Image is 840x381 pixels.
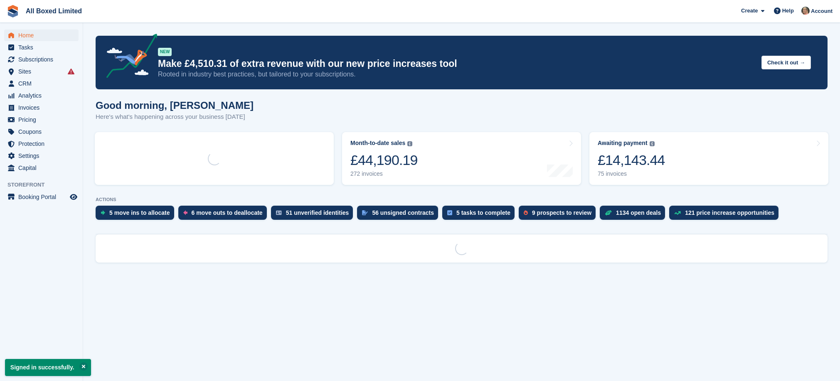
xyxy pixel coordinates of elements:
[4,42,79,53] a: menu
[96,100,254,111] h1: Good morning, [PERSON_NAME]
[18,90,68,101] span: Analytics
[18,162,68,174] span: Capital
[4,126,79,138] a: menu
[4,150,79,162] a: menu
[4,102,79,113] a: menu
[158,48,172,56] div: NEW
[183,210,187,215] img: move_outs_to_deallocate_icon-f764333ba52eb49d3ac5e1228854f67142a1ed5810a6f6cc68b1a99e826820c5.svg
[782,7,794,15] span: Help
[109,209,170,216] div: 5 move ins to allocate
[96,197,828,202] p: ACTIONS
[650,141,655,146] img: icon-info-grey-7440780725fd019a000dd9b08b2336e03edf1995a4989e88bcd33f0948082b44.svg
[350,170,418,177] div: 272 invoices
[442,206,519,224] a: 5 tasks to complete
[158,58,755,70] p: Make £4,510.31 of extra revenue with our new price increases tool
[18,126,68,138] span: Coupons
[7,181,83,189] span: Storefront
[18,66,68,77] span: Sites
[589,132,828,185] a: Awaiting payment £14,143.44 75 invoices
[18,150,68,162] span: Settings
[362,210,368,215] img: contract_signature_icon-13c848040528278c33f63329250d36e43548de30e8caae1d1a13099fd9432cc5.svg
[598,140,648,147] div: Awaiting payment
[350,152,418,169] div: £44,190.19
[598,170,665,177] div: 75 invoices
[69,192,79,202] a: Preview store
[350,140,405,147] div: Month-to-date sales
[342,132,581,185] a: Month-to-date sales £44,190.19 272 invoices
[4,114,79,125] a: menu
[4,138,79,150] a: menu
[18,78,68,89] span: CRM
[447,210,452,215] img: task-75834270c22a3079a89374b754ae025e5fb1db73e45f91037f5363f120a921f8.svg
[741,7,758,15] span: Create
[519,206,600,224] a: 9 prospects to review
[524,210,528,215] img: prospect-51fa495bee0391a8d652442698ab0144808aea92771e9ea1ae160a38d050c398.svg
[761,56,811,69] button: Check it out →
[685,209,774,216] div: 121 price increase opportunities
[4,66,79,77] a: menu
[811,7,833,15] span: Account
[192,209,263,216] div: 6 move outs to deallocate
[4,54,79,65] a: menu
[605,210,612,216] img: deal-1b604bf984904fb50ccaf53a9ad4b4a5d6e5aea283cecdc64d6e3604feb123c2.svg
[674,211,681,215] img: price_increase_opportunities-93ffe204e8149a01c8c9dc8f82e8f89637d9d84a8eef4429ea346261dce0b2c0.svg
[4,78,79,89] a: menu
[276,210,282,215] img: verify_identity-adf6edd0f0f0b5bbfe63781bf79b02c33cf7c696d77639b501bdc392416b5a36.svg
[158,70,755,79] p: Rooted in industry best practices, but tailored to your subscriptions.
[598,152,665,169] div: £14,143.44
[18,102,68,113] span: Invoices
[5,359,91,376] p: Signed in successfully.
[801,7,810,15] img: Sandie Mills
[286,209,349,216] div: 51 unverified identities
[99,34,158,81] img: price-adjustments-announcement-icon-8257ccfd72463d97f412b2fc003d46551f7dbcb40ab6d574587a9cd5c0d94...
[68,68,74,75] i: Smart entry sync failures have occurred
[4,90,79,101] a: menu
[18,114,68,125] span: Pricing
[4,29,79,41] a: menu
[372,209,434,216] div: 56 unsigned contracts
[4,191,79,203] a: menu
[616,209,661,216] div: 1134 open deals
[18,54,68,65] span: Subscriptions
[456,209,510,216] div: 5 tasks to complete
[4,162,79,174] a: menu
[600,206,669,224] a: 1134 open deals
[669,206,783,224] a: 121 price increase opportunities
[101,210,105,215] img: move_ins_to_allocate_icon-fdf77a2bb77ea45bf5b3d319d69a93e2d87916cf1d5bf7949dd705db3b84f3ca.svg
[407,141,412,146] img: icon-info-grey-7440780725fd019a000dd9b08b2336e03edf1995a4989e88bcd33f0948082b44.svg
[532,209,591,216] div: 9 prospects to review
[18,29,68,41] span: Home
[18,191,68,203] span: Booking Portal
[18,42,68,53] span: Tasks
[178,206,271,224] a: 6 move outs to deallocate
[271,206,357,224] a: 51 unverified identities
[357,206,442,224] a: 56 unsigned contracts
[18,138,68,150] span: Protection
[96,112,254,122] p: Here's what's happening across your business [DATE]
[22,4,85,18] a: All Boxed Limited
[96,206,178,224] a: 5 move ins to allocate
[7,5,19,17] img: stora-icon-8386f47178a22dfd0bd8f6a31ec36ba5ce8667c1dd55bd0f319d3a0aa187defe.svg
